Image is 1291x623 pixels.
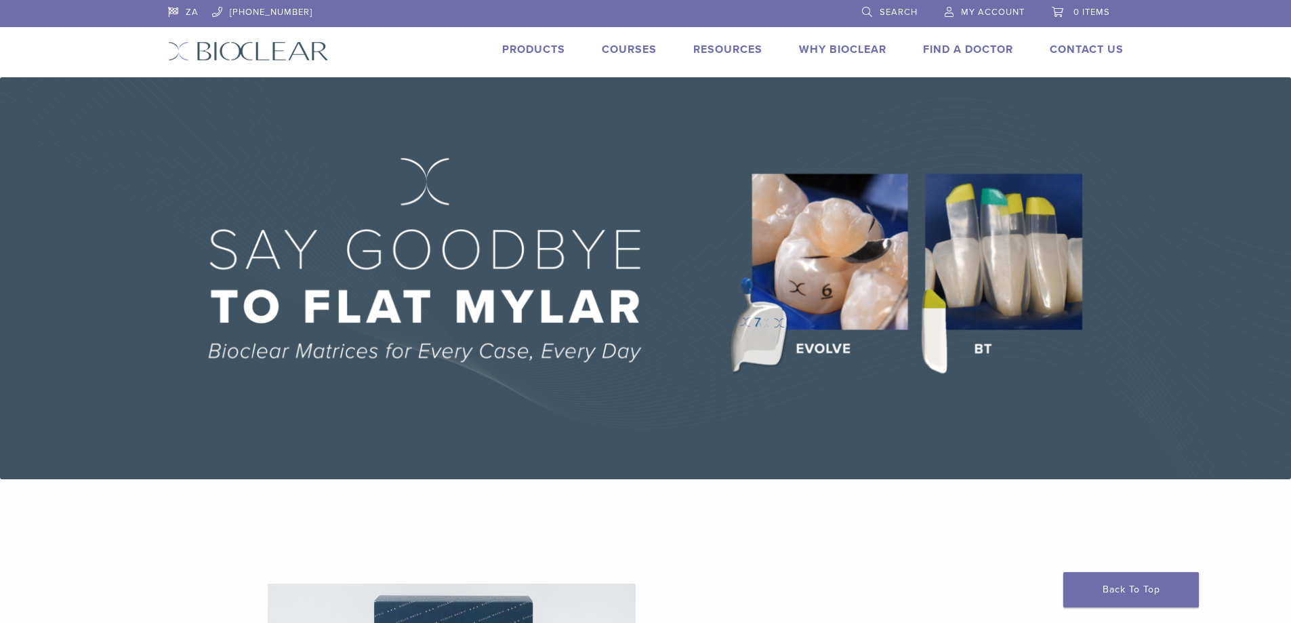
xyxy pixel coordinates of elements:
[502,43,565,56] a: Products
[961,7,1025,18] span: My Account
[602,43,657,56] a: Courses
[923,43,1013,56] a: Find A Doctor
[880,7,918,18] span: Search
[799,43,886,56] a: Why Bioclear
[693,43,762,56] a: Resources
[1050,43,1124,56] a: Contact Us
[1063,572,1199,607] a: Back To Top
[168,41,329,61] img: Bioclear
[1073,7,1110,18] span: 0 items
